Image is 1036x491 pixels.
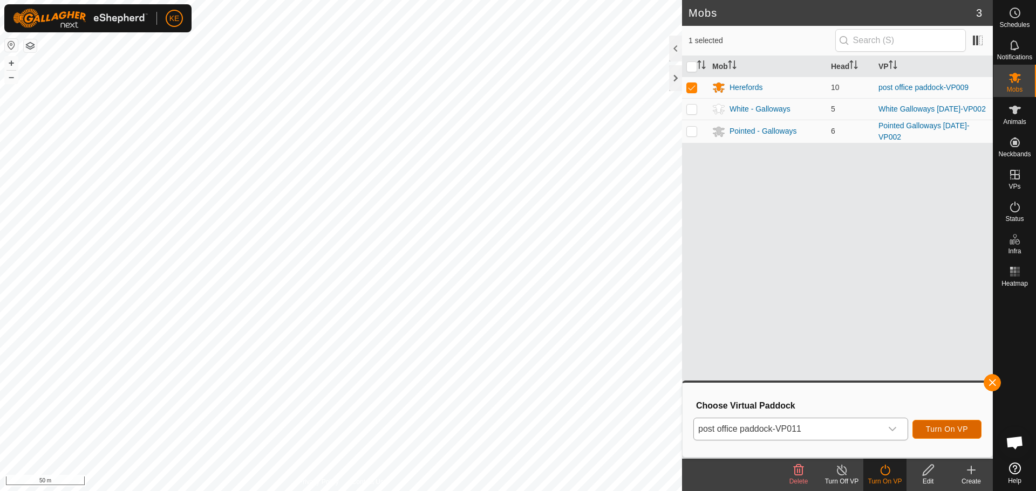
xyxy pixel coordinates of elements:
[1008,248,1021,254] span: Infra
[906,476,950,486] div: Edit
[827,56,874,77] th: Head
[352,477,384,487] a: Contact Us
[1005,216,1024,222] span: Status
[5,57,18,70] button: +
[730,126,797,137] div: Pointed - Galloways
[889,62,897,71] p-sorticon: Activate to sort
[298,477,339,487] a: Privacy Policy
[696,400,982,411] h3: Choose Virtual Paddock
[993,458,1036,488] a: Help
[689,35,835,46] span: 1 selected
[912,420,982,439] button: Turn On VP
[878,83,969,92] a: post office paddock-VP009
[789,478,808,485] span: Delete
[878,105,986,113] a: White Galloways [DATE]-VP002
[1003,119,1026,125] span: Animals
[835,29,966,52] input: Search (S)
[728,62,737,71] p-sorticon: Activate to sort
[5,39,18,52] button: Reset Map
[708,56,827,77] th: Mob
[849,62,858,71] p-sorticon: Activate to sort
[1007,86,1023,93] span: Mobs
[1008,183,1020,190] span: VPs
[926,425,968,433] span: Turn On VP
[999,426,1031,459] a: Open chat
[999,22,1030,28] span: Schedules
[820,476,863,486] div: Turn Off VP
[882,418,903,440] div: dropdown trigger
[1008,478,1021,484] span: Help
[694,418,882,440] span: post office paddock-VP011
[976,5,982,21] span: 3
[950,476,993,486] div: Create
[1001,280,1028,287] span: Heatmap
[24,39,37,52] button: Map Layers
[831,127,835,135] span: 6
[697,62,706,71] p-sorticon: Activate to sort
[730,82,762,93] div: Herefords
[878,121,970,141] a: Pointed Galloways [DATE]-VP002
[689,6,976,19] h2: Mobs
[730,103,790,115] div: White - Galloways
[169,13,180,24] span: KE
[13,9,148,28] img: Gallagher Logo
[874,56,993,77] th: VP
[5,71,18,84] button: –
[998,151,1031,157] span: Neckbands
[831,83,840,92] span: 10
[831,105,835,113] span: 5
[863,476,906,486] div: Turn On VP
[997,54,1032,60] span: Notifications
